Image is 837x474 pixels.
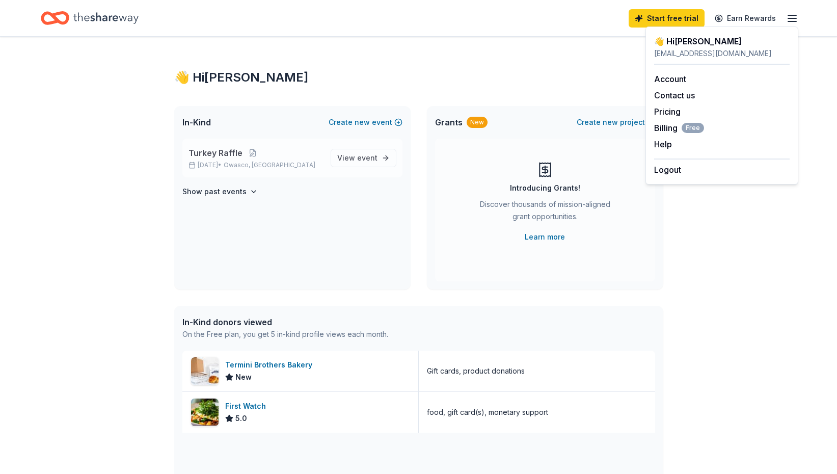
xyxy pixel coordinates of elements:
[709,9,782,28] a: Earn Rewards
[654,35,790,47] div: 👋 Hi [PERSON_NAME]
[654,122,704,134] button: BillingFree
[682,123,704,133] span: Free
[654,122,704,134] span: Billing
[435,116,463,128] span: Grants
[654,47,790,60] div: [EMAIL_ADDRESS][DOMAIN_NAME]
[182,186,247,198] h4: Show past events
[654,138,672,150] button: Help
[467,117,488,128] div: New
[629,9,705,28] a: Start free trial
[182,116,211,128] span: In-Kind
[357,153,377,162] span: event
[427,406,548,418] div: food, gift card(s), monetary support
[235,371,252,383] span: New
[654,89,695,101] button: Contact us
[182,186,258,198] button: Show past events
[577,116,655,128] button: Createnewproject
[41,6,139,30] a: Home
[603,116,618,128] span: new
[174,69,663,86] div: 👋 Hi [PERSON_NAME]
[510,182,580,194] div: Introducing Grants!
[191,399,219,426] img: Image for First Watch
[654,74,686,84] a: Account
[225,400,270,412] div: First Watch
[224,161,315,169] span: Owasco, [GEOGRAPHIC_DATA]
[331,149,396,167] a: View event
[188,161,322,169] p: [DATE] •
[225,359,316,371] div: Termini Brothers Bakery
[337,152,377,164] span: View
[191,357,219,385] img: Image for Termini Brothers Bakery
[355,116,370,128] span: new
[476,198,614,227] div: Discover thousands of mission-aligned grant opportunities.
[329,116,402,128] button: Createnewevent
[182,316,388,328] div: In-Kind donors viewed
[188,147,242,159] span: Turkey Raffle
[182,328,388,340] div: On the Free plan, you get 5 in-kind profile views each month.
[235,412,247,425] span: 5.0
[427,365,525,377] div: Gift cards, product donations
[525,231,565,243] a: Learn more
[654,107,681,117] a: Pricing
[654,164,681,176] button: Logout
